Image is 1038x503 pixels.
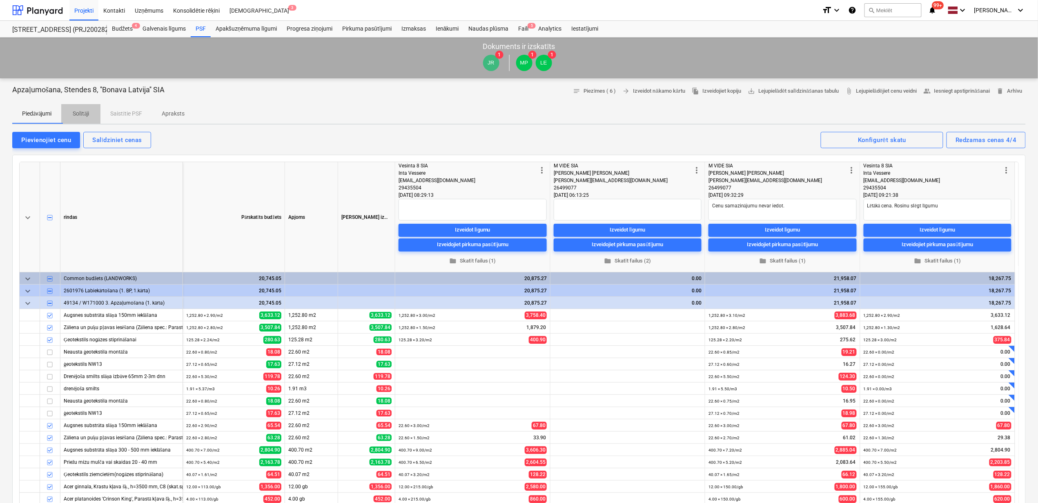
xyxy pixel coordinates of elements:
[399,254,547,267] button: Skatīt failus (1)
[285,162,338,272] div: Apjoms
[1000,398,1011,405] span: 0.00
[864,448,897,452] small: 400.70 × 7.00 / m2
[186,374,217,379] small: 22.60 × 5.30 / m2
[399,338,432,342] small: 125.28 × 3.20 / m2
[285,346,338,358] div: 22.60 m2
[848,5,856,15] i: Zināšanu pamats
[266,410,281,417] span: 17.63
[107,21,138,37] div: Budžets
[924,87,990,96] span: Iesniegt apstiprināšanai
[186,338,220,342] small: 125.28 × 2.24 / m2
[712,256,853,265] span: Skatīt failus (1)
[554,178,668,183] span: [PERSON_NAME][EMAIL_ADDRESS][DOMAIN_NAME]
[554,223,702,236] button: Izveidot līgumu
[554,191,702,199] div: [DATE] 06:13:25
[708,399,740,403] small: 22.60 × 0.75 / m2
[64,285,179,296] div: 2601976 Labiekārtošana (1. BP, 1.kārta)
[914,257,922,265] span: folder
[431,21,464,37] a: Ienākumi
[376,398,392,404] span: 18.08
[864,223,1011,236] button: Izveidot līgumu
[464,21,514,37] div: Naudas plūsma
[64,272,179,284] div: Common budžets (LANDWORKS)
[548,51,556,59] span: 1
[285,358,338,370] div: 27.12 m2
[554,184,692,191] div: 26499077
[748,87,755,95] span: save_alt
[557,256,698,265] span: Skatīt failus (2)
[107,21,138,37] a: Budžets4
[23,286,33,296] span: keyboard_arrow_down
[263,373,281,381] span: 119.78
[692,165,702,175] span: more_vert
[525,312,547,319] span: 3,758.40
[842,422,857,430] span: 67.80
[399,460,432,465] small: 400.70 × 6.50 / m2
[529,336,547,344] span: 400.90
[376,410,392,416] span: 17.63
[533,21,566,37] div: Analytics
[573,87,580,95] span: notes
[520,60,528,66] span: MP
[399,272,547,285] div: 20,875.27
[536,55,552,71] div: Lāsma Erharde
[708,325,745,330] small: 1,252.80 × 2.80 / m2
[832,5,842,15] i: keyboard_arrow_down
[842,85,920,98] a: Lejupielādējiet cenu veidni
[64,321,179,333] div: Zāliena un puķu pļavas iesēšana (Zāliena spec.: Parastā smilga 20%, Matainā aitu auzene 10%, Ciet...
[191,21,211,37] div: PSF
[858,135,906,145] div: Konfigurēt skatu
[708,350,740,354] small: 22.60 × 0.85 / m2
[22,109,51,118] p: Piedāvājumi
[864,399,895,403] small: 22.60 × 0.00 / m2
[60,162,183,272] div: rindas
[842,385,857,393] span: 10.50
[554,162,692,169] div: M VIDE SIA
[554,285,702,297] div: 0.00
[592,240,664,249] div: Izveidojiet pirkuma pasūtījumu
[708,436,740,440] small: 22.60 × 2.70 / m2
[864,272,1011,285] div: 18,267.75
[566,21,603,37] a: Iestatījumi
[370,447,392,453] span: 2,804.90
[688,85,744,98] button: Izveidojiet kopiju
[285,370,338,383] div: 22.60 m2
[266,348,281,356] span: 18.08
[64,395,179,407] div: Neausta ģeotekstila montāža
[839,373,857,381] span: 124.30
[990,312,1011,319] span: 3,633.12
[449,257,457,265] span: folder
[211,21,282,37] a: Apakšuzņēmuma līgumi
[23,298,33,308] span: keyboard_arrow_down
[396,21,431,37] a: Izmaksas
[842,398,857,405] span: 16.95
[266,397,281,405] span: 18.08
[399,184,537,191] div: 29435504
[399,223,547,236] button: Izveidot līgumu
[186,423,217,428] small: 22.60 × 2.90 / m2
[748,87,839,96] span: Lejupielādēt salīdzināšanas tabulu
[285,395,338,407] div: 22.60 m2
[399,313,435,318] small: 1,252.80 × 3.00 / m2
[623,87,630,95] span: arrow_forward
[285,481,338,493] div: 12.00 gb
[864,436,895,440] small: 22.60 × 1.30 / m2
[266,385,281,393] span: 10.26
[483,42,555,51] p: Dokuments ir izskatīts
[554,297,702,309] div: 0.00
[864,169,1002,177] div: Inta Vessere
[376,361,392,367] span: 17.63
[864,297,1011,309] div: 18,267.75
[376,434,392,441] span: 63.28
[867,256,1008,265] span: Skatīt failus (1)
[92,135,142,145] div: Salīdziniet cenas
[259,446,281,454] span: 2,804.90
[266,361,281,368] span: 17.63
[374,336,392,343] span: 280.63
[186,436,217,440] small: 22.60 × 2.80 / m2
[708,423,740,428] small: 22.60 × 3.00 / m2
[845,87,853,95] span: attach_file
[974,7,1015,13] span: [PERSON_NAME]
[996,87,1004,95] span: delete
